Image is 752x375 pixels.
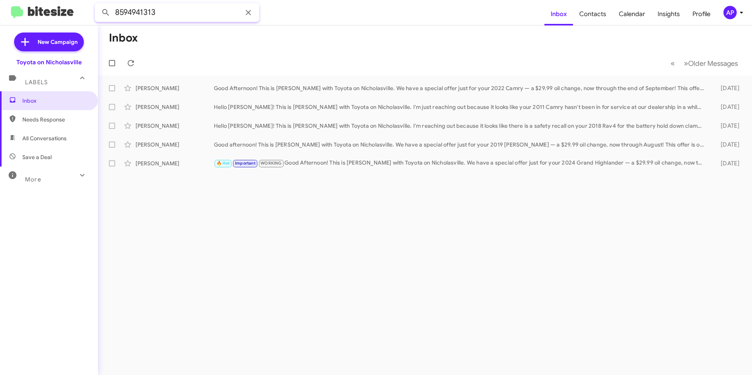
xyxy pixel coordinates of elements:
span: Needs Response [22,116,89,123]
span: Save a Deal [22,153,52,161]
span: « [671,58,675,68]
span: New Campaign [38,38,78,46]
a: Contacts [573,3,613,25]
button: AP [717,6,743,19]
span: 🔥 Hot [217,161,230,166]
span: WORKING [260,161,282,166]
span: Inbox [22,97,89,105]
div: [PERSON_NAME] [136,141,214,149]
nav: Page navigation example [666,55,743,71]
button: Next [679,55,743,71]
div: Good Afternoon! This is [PERSON_NAME] with Toyota on Nicholasville. We have a special offer just ... [214,159,708,168]
button: Previous [666,55,680,71]
div: [DATE] [708,84,746,92]
a: Inbox [544,3,573,25]
div: [DATE] [708,141,746,149]
div: [PERSON_NAME] [136,103,214,111]
span: Older Messages [688,59,738,68]
input: Search [95,3,259,22]
h1: Inbox [109,32,138,44]
span: More [25,176,41,183]
span: All Conversations [22,134,67,142]
a: New Campaign [14,33,84,51]
div: Good afternoon! This is [PERSON_NAME] with Toyota on Nicholasville. We have a special offer just ... [214,141,708,149]
div: [PERSON_NAME] [136,122,214,130]
div: [DATE] [708,103,746,111]
div: [PERSON_NAME] [136,84,214,92]
a: Profile [686,3,717,25]
div: AP [723,6,737,19]
div: Hello [PERSON_NAME]! This is [PERSON_NAME] with Toyota on Nicholasville. I'm just reaching out be... [214,103,708,111]
div: [PERSON_NAME] [136,159,214,167]
a: Insights [651,3,686,25]
span: Labels [25,79,48,86]
a: Calendar [613,3,651,25]
div: [DATE] [708,159,746,167]
div: [DATE] [708,122,746,130]
span: » [684,58,688,68]
div: Hello [PERSON_NAME]! This is [PERSON_NAME] with Toyota on Nicholasville. I'm reaching out because... [214,122,708,130]
div: Good Afternoon! This is [PERSON_NAME] with Toyota on Nicholasville. We have a special offer just ... [214,84,708,92]
span: Important [235,161,255,166]
div: Toyota on Nicholasville [16,58,82,66]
